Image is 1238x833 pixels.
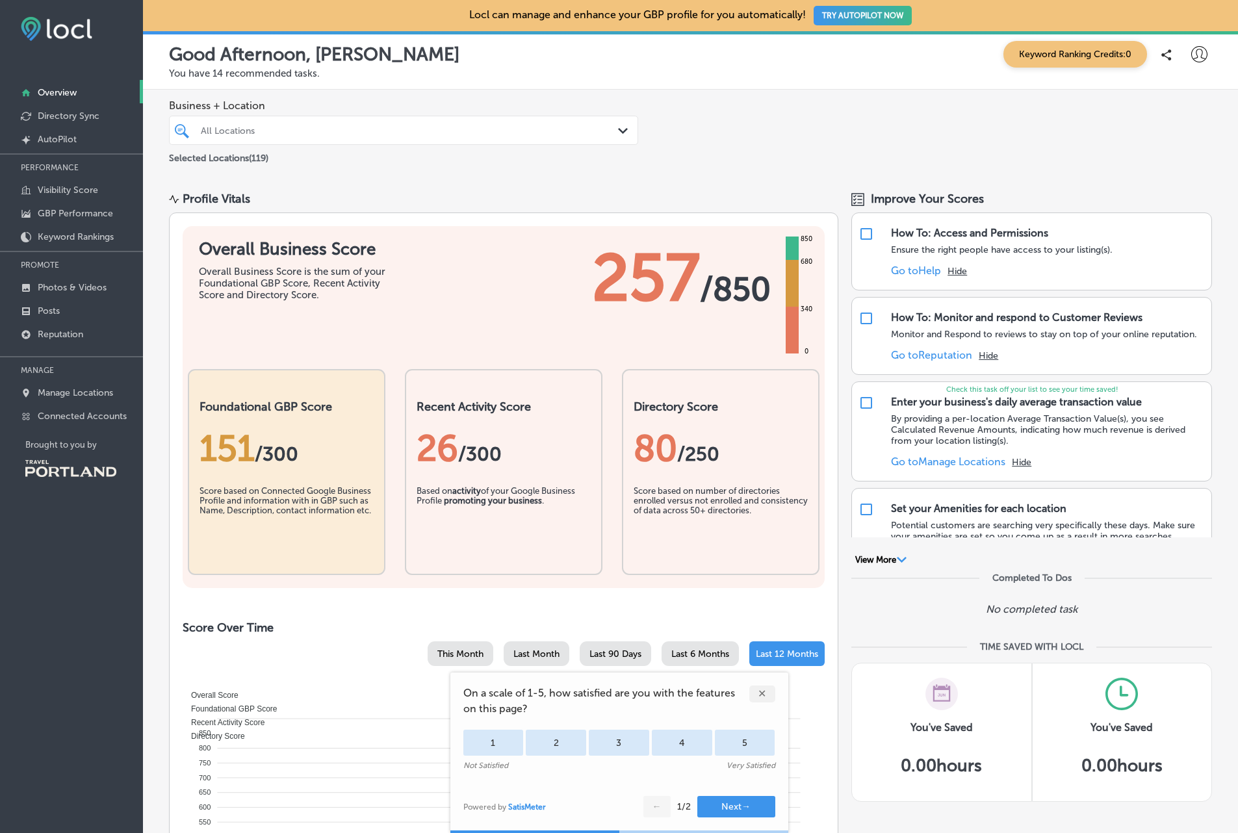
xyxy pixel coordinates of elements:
button: Next→ [697,796,775,817]
div: How To: Monitor and respond to Customer Reviews [891,311,1142,324]
span: Last Month [513,648,560,660]
div: Powered by [463,802,546,812]
span: Business + Location [169,99,638,112]
span: Last 12 Months [756,648,818,660]
div: All Locations [201,125,619,136]
b: activity [452,486,481,496]
span: Overall Score [181,691,239,700]
div: Score based on Connected Google Business Profile and information with in GBP such as Name, Descri... [200,486,374,551]
tspan: 600 [199,803,211,811]
button: Hide [979,350,998,361]
a: Go toManage Locations [891,455,1005,468]
span: 257 [592,239,700,317]
b: promoting your business [444,496,542,506]
img: fda3e92497d09a02dc62c9cd864e3231.png [21,17,92,41]
p: Directory Sync [38,110,99,122]
p: Connected Accounts [38,411,127,422]
span: / 850 [700,270,771,309]
div: 1 [463,730,524,756]
a: SatisMeter [508,802,546,812]
p: Ensure the right people have access to your listing(s). [891,244,1113,255]
div: 850 [798,234,815,244]
span: Foundational GBP Score [181,704,277,713]
div: Completed To Dos [992,572,1072,583]
a: Go toHelp [891,264,941,277]
button: ← [643,796,671,817]
div: Not Satisfied [463,761,508,770]
h5: 0.00 hours [1081,756,1163,776]
button: Hide [948,266,967,277]
div: Based on of your Google Business Profile . [417,486,591,551]
p: By providing a per-location Average Transaction Value(s), you see Calculated Revenue Amounts, ind... [891,413,1205,446]
span: Recent Activity Score [181,718,264,727]
tspan: 850 [199,729,211,737]
p: No completed task [986,603,1077,615]
div: ✕ [749,686,775,702]
div: 4 [652,730,712,756]
span: This Month [437,648,484,660]
button: View More [851,554,910,566]
button: Hide [1012,457,1031,468]
h2: Directory Score [634,400,808,414]
div: 5 [715,730,775,756]
p: Brought to you by [25,440,143,450]
p: Manage Locations [38,387,113,398]
div: 2 [526,730,586,756]
tspan: 650 [199,788,211,796]
span: Keyword Ranking Credits: 0 [1003,41,1147,68]
span: / 300 [255,442,298,466]
div: Overall Business Score is the sum of your Foundational GBP Score, Recent Activity Score and Direc... [199,266,394,301]
p: Visibility Score [38,185,98,196]
p: GBP Performance [38,208,113,219]
p: Posts [38,305,60,316]
h5: 0.00 hours [901,756,982,776]
h2: Foundational GBP Score [200,400,374,414]
div: How To: Access and Permissions [891,227,1048,239]
div: Profile Vitals [183,192,250,206]
tspan: 550 [199,818,211,826]
div: Enter your business's daily average transaction value [891,396,1142,408]
span: On a scale of 1-5, how satisfied are you with the features on this page? [463,686,749,717]
p: Monitor and Respond to reviews to stay on top of your online reputation. [891,329,1197,340]
div: Set your Amenities for each location [891,502,1066,515]
h2: Score Over Time [183,621,825,635]
span: Improve Your Scores [871,192,984,206]
h3: You've Saved [910,721,973,734]
p: Selected Locations ( 119 ) [169,147,268,164]
img: Travel Portland [25,460,116,477]
p: Reputation [38,329,83,340]
h3: You've Saved [1090,721,1153,734]
div: 340 [798,304,815,314]
p: AutoPilot [38,134,77,145]
p: Good Afternoon, [PERSON_NAME] [169,44,459,65]
span: Last 90 Days [589,648,641,660]
div: 0 [802,346,811,357]
button: TRY AUTOPILOT NOW [814,6,912,25]
p: You have 14 recommended tasks. [169,68,1212,79]
p: Check this task off your list to see your time saved! [852,385,1211,394]
span: /300 [458,442,502,466]
tspan: 750 [199,759,211,767]
div: Very Satisfied [727,761,775,770]
p: Overview [38,87,77,98]
span: /250 [677,442,719,466]
span: Directory Score [181,732,245,741]
p: Keyword Rankings [38,231,114,242]
div: Score based on number of directories enrolled versus not enrolled and consistency of data across ... [634,486,808,551]
div: TIME SAVED WITH LOCL [980,641,1083,652]
div: 680 [798,257,815,267]
tspan: 700 [199,774,211,782]
div: 151 [200,427,374,470]
p: Potential customers are searching very specifically these days. Make sure your amenities are set ... [891,520,1205,542]
h2: Recent Activity Score [417,400,591,414]
span: Last 6 Months [671,648,729,660]
p: Photos & Videos [38,282,107,293]
h1: Overall Business Score [199,239,394,259]
div: 1 / 2 [677,801,691,812]
div: 3 [589,730,649,756]
div: 80 [634,427,808,470]
a: Go toReputation [891,349,972,361]
tspan: 800 [199,744,211,752]
div: 26 [417,427,591,470]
